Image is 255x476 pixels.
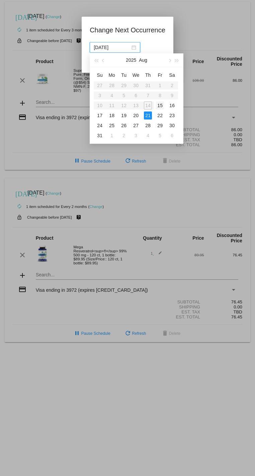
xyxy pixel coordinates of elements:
[130,121,142,131] td: 8/27/2025
[142,110,154,121] td: 8/21/2025
[130,131,142,141] td: 9/3/2025
[132,111,140,120] div: 20
[106,110,118,121] td: 8/18/2025
[154,70,166,80] th: Fri
[96,111,104,120] div: 17
[94,70,106,80] th: Sun
[142,121,154,131] td: 8/28/2025
[132,132,140,140] div: 3
[154,131,166,141] td: 9/5/2025
[96,132,104,140] div: 31
[92,53,100,67] button: Last year (Control + left)
[166,100,178,110] td: 8/16/2025
[142,131,154,141] td: 9/4/2025
[166,131,178,141] td: 9/6/2025
[120,111,128,120] div: 19
[168,132,176,140] div: 6
[132,122,140,130] div: 27
[144,132,152,140] div: 4
[120,132,128,140] div: 2
[96,122,104,130] div: 24
[108,132,116,140] div: 1
[166,121,178,131] td: 8/30/2025
[154,110,166,121] td: 8/22/2025
[144,122,152,130] div: 28
[118,131,130,141] td: 9/2/2025
[94,131,106,141] td: 8/31/2025
[94,121,106,131] td: 8/24/2025
[156,132,164,140] div: 5
[120,122,128,130] div: 26
[168,111,176,120] div: 23
[108,122,116,130] div: 25
[130,70,142,80] th: Wed
[94,44,130,51] input: Select date
[118,70,130,80] th: Tue
[118,121,130,131] td: 8/26/2025
[108,111,116,120] div: 18
[130,110,142,121] td: 8/20/2025
[142,70,154,80] th: Thu
[139,53,147,67] button: Aug
[106,131,118,141] td: 9/1/2025
[90,25,165,35] h1: Change Next Occurrence
[100,53,107,67] button: Previous month (PageUp)
[154,100,166,110] td: 8/15/2025
[144,111,152,120] div: 21
[166,110,178,121] td: 8/23/2025
[118,110,130,121] td: 8/19/2025
[173,53,181,67] button: Next year (Control + right)
[166,53,173,67] button: Next month (PageDown)
[106,70,118,80] th: Mon
[168,122,176,130] div: 30
[126,53,136,67] button: 2025
[154,121,166,131] td: 8/29/2025
[168,101,176,109] div: 16
[106,121,118,131] td: 8/25/2025
[156,111,164,120] div: 22
[156,101,164,109] div: 15
[94,110,106,121] td: 8/17/2025
[156,122,164,130] div: 29
[166,70,178,80] th: Sat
